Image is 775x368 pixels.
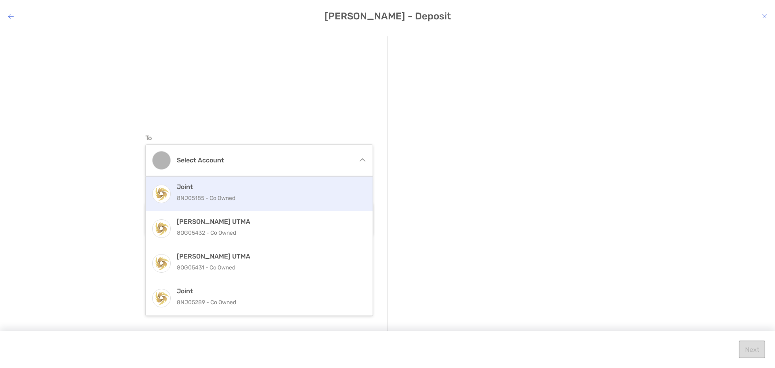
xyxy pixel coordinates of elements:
[177,228,359,238] p: 8OG05432 - Co Owned
[177,193,359,203] p: 8NJ05185 - Co Owned
[153,185,170,202] img: Joint
[177,218,359,225] h4: [PERSON_NAME] UTMA
[177,252,359,260] h4: [PERSON_NAME] UTMA
[153,289,170,307] img: Joint
[153,254,170,272] img: Anuar Covic UTMA
[177,287,359,295] h4: Joint
[177,183,359,191] h4: Joint
[153,220,170,237] img: Valentina Covic UTMA
[177,263,359,273] p: 8OG05431 - Co Owned
[145,134,152,142] label: To
[177,156,351,164] h4: Select account
[177,297,359,307] p: 8NJ05289 - Co Owned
